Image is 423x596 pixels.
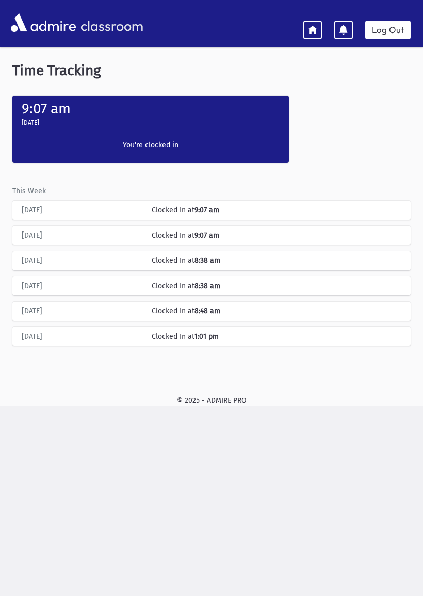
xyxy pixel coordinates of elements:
div: [DATE] [17,331,147,342]
div: Clocked In at [147,255,406,266]
div: [DATE] [17,255,147,266]
label: You're clocked in [89,140,212,151]
b: 8:38 am [194,282,220,290]
b: 9:07 am [194,231,219,240]
b: 8:38 am [194,256,220,265]
label: This Week [12,186,46,196]
div: [DATE] [17,230,147,241]
label: [DATE] [22,118,39,127]
b: 9:07 am [194,206,219,214]
span: classroom [78,9,143,37]
b: 8:48 am [194,307,220,316]
div: Clocked In at [147,205,406,216]
div: Clocked In at [147,306,406,317]
div: [DATE] [17,280,147,291]
a: Log Out [365,21,411,39]
b: 1:01 pm [194,332,219,341]
div: Clocked In at [147,230,406,241]
div: Clocked In at [147,331,406,342]
label: 9:07 am [22,100,71,117]
div: [DATE] [17,205,147,216]
div: Clocked In at [147,280,406,291]
div: [DATE] [17,306,147,317]
img: AdmirePro [8,11,78,35]
div: © 2025 - ADMIRE PRO [8,395,415,406]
